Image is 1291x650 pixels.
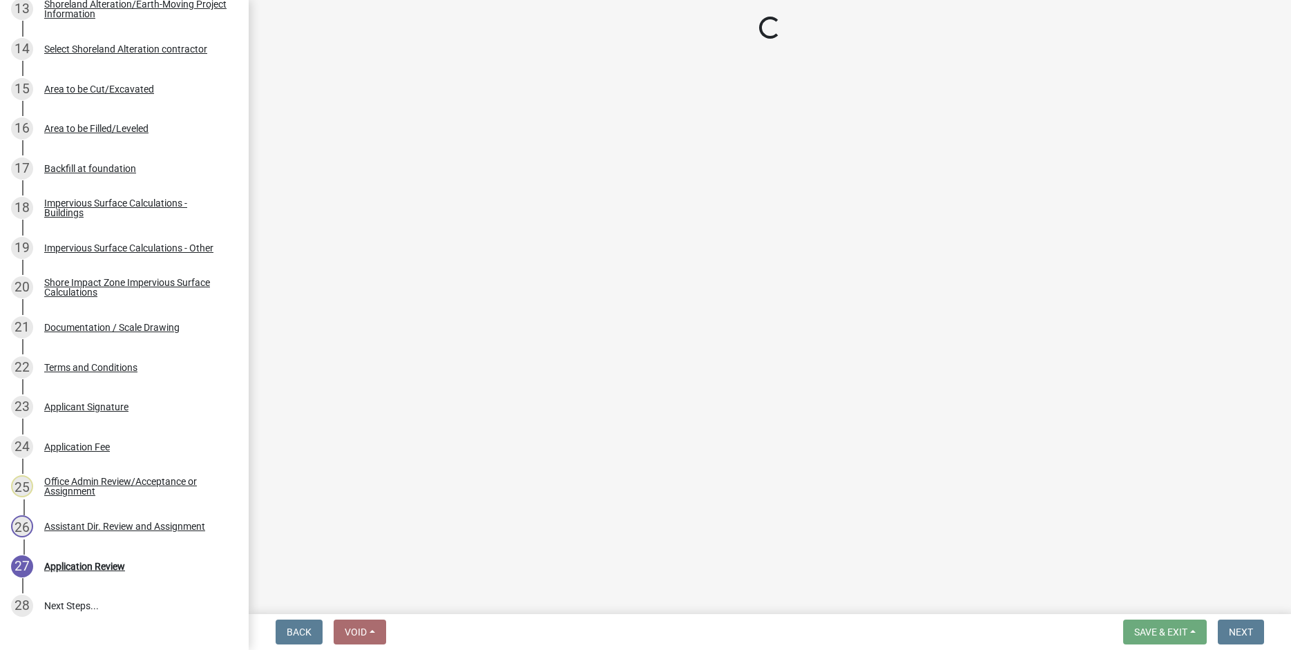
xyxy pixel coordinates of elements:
[1134,627,1187,638] span: Save & Exit
[11,436,33,458] div: 24
[44,198,227,218] div: Impervious Surface Calculations - Buildings
[44,84,154,94] div: Area to be Cut/Excavated
[11,515,33,537] div: 26
[44,243,213,253] div: Impervious Surface Calculations - Other
[44,278,227,297] div: Shore Impact Zone Impervious Surface Calculations
[11,276,33,298] div: 20
[11,157,33,180] div: 17
[345,627,367,638] span: Void
[44,442,110,452] div: Application Fee
[11,237,33,259] div: 19
[44,44,207,54] div: Select Shoreland Alteration contractor
[44,164,136,173] div: Backfill at foundation
[44,402,128,412] div: Applicant Signature
[11,555,33,577] div: 27
[44,124,149,133] div: Area to be Filled/Leveled
[11,78,33,100] div: 15
[334,620,386,644] button: Void
[11,475,33,497] div: 25
[11,316,33,338] div: 21
[287,627,312,638] span: Back
[44,522,205,531] div: Assistant Dir. Review and Assignment
[11,197,33,219] div: 18
[44,562,125,571] div: Application Review
[11,117,33,140] div: 16
[11,356,33,379] div: 22
[44,323,180,332] div: Documentation / Scale Drawing
[11,38,33,60] div: 14
[44,363,137,372] div: Terms and Conditions
[11,396,33,418] div: 23
[1218,620,1264,644] button: Next
[11,595,33,617] div: 28
[1229,627,1253,638] span: Next
[276,620,323,644] button: Back
[44,477,227,496] div: Office Admin Review/Acceptance or Assignment
[1123,620,1207,644] button: Save & Exit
